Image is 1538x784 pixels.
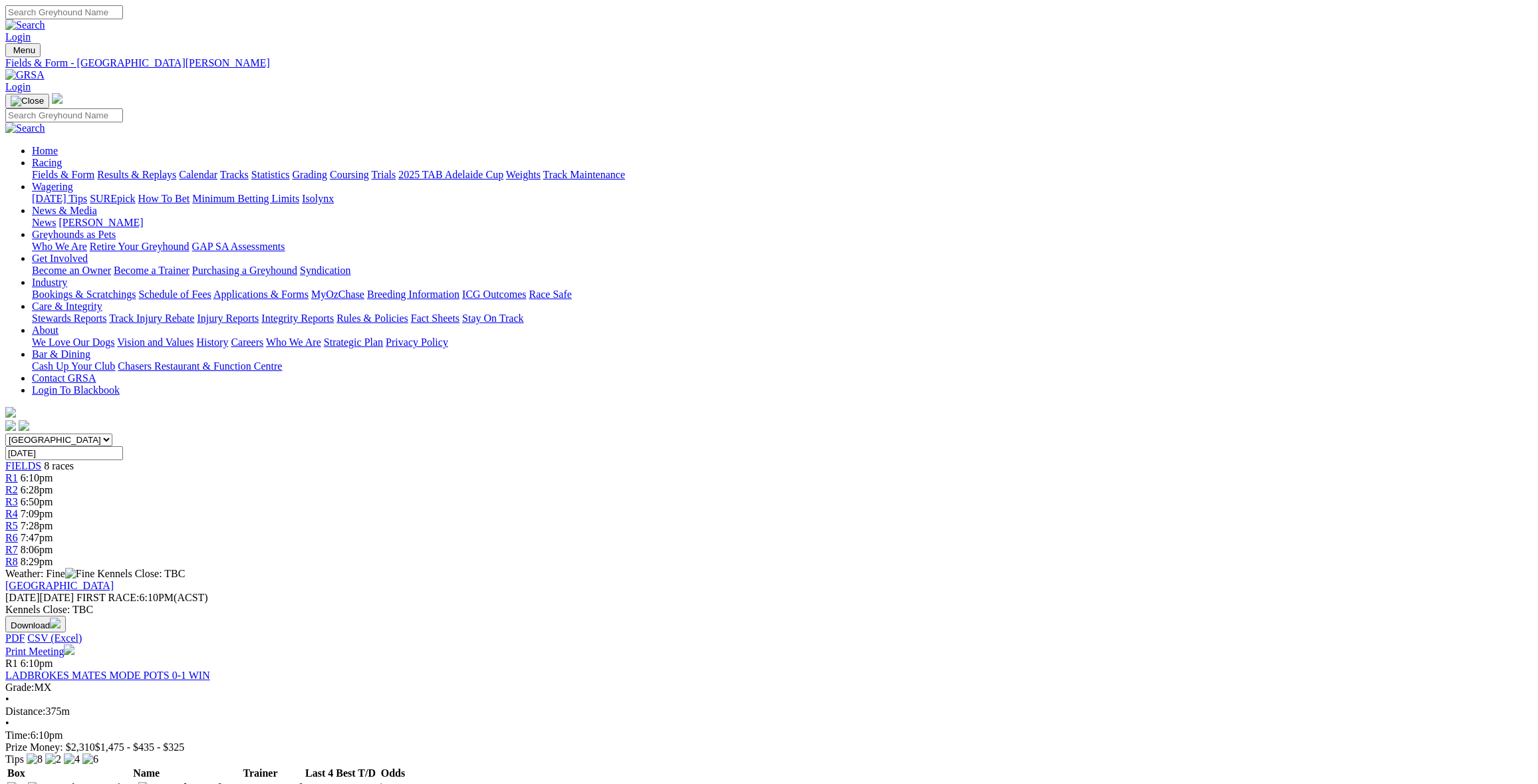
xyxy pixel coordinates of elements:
a: Calendar [179,169,217,180]
a: Vision and Values [117,336,193,348]
span: Distance: [5,706,45,717]
span: • [5,694,9,705]
span: Time: [5,729,31,741]
th: Name [76,767,216,780]
a: Track Injury Rebate [109,313,194,324]
span: 7:28pm [21,520,53,531]
a: Print Meeting [5,646,74,657]
a: Become an Owner [32,265,111,276]
a: Syndication [300,265,350,276]
th: Trainer [217,767,303,780]
a: Results & Replays [97,169,176,180]
a: Contact GRSA [32,372,96,384]
a: R2 [5,484,18,495]
a: Weights [506,169,541,180]
span: Box [7,767,25,779]
span: 7:47pm [21,532,53,543]
span: R3 [5,496,18,507]
a: CSV (Excel) [27,632,82,644]
span: Menu [13,45,35,55]
img: Search [5,19,45,31]
a: History [196,336,228,348]
div: Racing [32,169,1533,181]
span: Grade: [5,682,35,693]
div: 375m [5,706,1533,718]
input: Select date [5,446,123,460]
span: R1 [5,658,18,669]
span: FIELDS [5,460,41,471]
a: Careers [231,336,263,348]
span: 6:10pm [21,472,53,483]
a: Integrity Reports [261,313,334,324]
span: R7 [5,544,18,555]
a: R6 [5,532,18,543]
img: printer.svg [64,644,74,655]
a: Injury Reports [197,313,259,324]
input: Search [5,108,123,122]
a: Fields & Form - [GEOGRAPHIC_DATA][PERSON_NAME] [5,57,1533,69]
a: 2025 TAB Adelaide Cup [398,169,503,180]
span: 8:06pm [21,544,53,555]
a: Home [32,145,58,156]
a: [DATE] Tips [32,193,87,204]
span: 6:50pm [21,496,53,507]
span: R1 [5,472,18,483]
a: Chasers Restaurant & Function Centre [118,360,282,372]
a: Get Involved [32,253,88,264]
img: logo-grsa-white.png [52,93,63,104]
a: Track Maintenance [543,169,625,180]
img: 4 [64,753,80,765]
a: [PERSON_NAME] [59,217,143,228]
a: Rules & Policies [336,313,408,324]
a: Become a Trainer [114,265,190,276]
a: ICG Outcomes [462,289,526,300]
span: 6:10PM(ACST) [76,592,208,603]
div: Prize Money: $2,310 [5,741,1533,753]
a: R5 [5,520,18,531]
span: 6:28pm [21,484,53,495]
a: Retire Your Greyhound [90,241,190,252]
a: Racing [32,157,62,168]
a: MyOzChase [311,289,364,300]
div: Industry [32,289,1533,301]
a: Greyhounds as Pets [32,229,116,240]
a: Fields & Form [32,169,94,180]
a: Bar & Dining [32,348,90,360]
a: Bookings & Scratchings [32,289,136,300]
img: Search [5,122,45,134]
span: Kennels Close: TBC [97,568,185,579]
a: Coursing [330,169,369,180]
span: [DATE] [5,592,40,603]
a: Purchasing a Greyhound [192,265,297,276]
a: R4 [5,508,18,519]
button: Download [5,616,66,632]
a: Cash Up Your Club [32,360,115,372]
a: Applications & Forms [213,289,309,300]
span: • [5,718,9,729]
img: facebook.svg [5,420,16,431]
a: Tracks [220,169,249,180]
img: Fine [65,568,94,580]
span: 6:10pm [21,658,53,669]
div: 6:10pm [5,729,1533,741]
a: [GEOGRAPHIC_DATA] [5,580,114,591]
button: Toggle navigation [5,43,41,57]
span: [DATE] [5,592,74,603]
span: 7:09pm [21,508,53,519]
a: Who We Are [266,336,321,348]
span: 8 races [44,460,74,471]
img: logo-grsa-white.png [5,407,16,418]
a: Privacy Policy [386,336,448,348]
a: R8 [5,556,18,567]
input: Search [5,5,123,19]
a: LADBROKES MATES MODE POTS 0-1 WIN [5,670,210,681]
span: FIRST RACE: [76,592,139,603]
a: Login [5,81,31,92]
a: Minimum Betting Limits [192,193,299,204]
a: About [32,325,59,336]
a: Trials [371,169,396,180]
img: GRSA [5,69,45,81]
